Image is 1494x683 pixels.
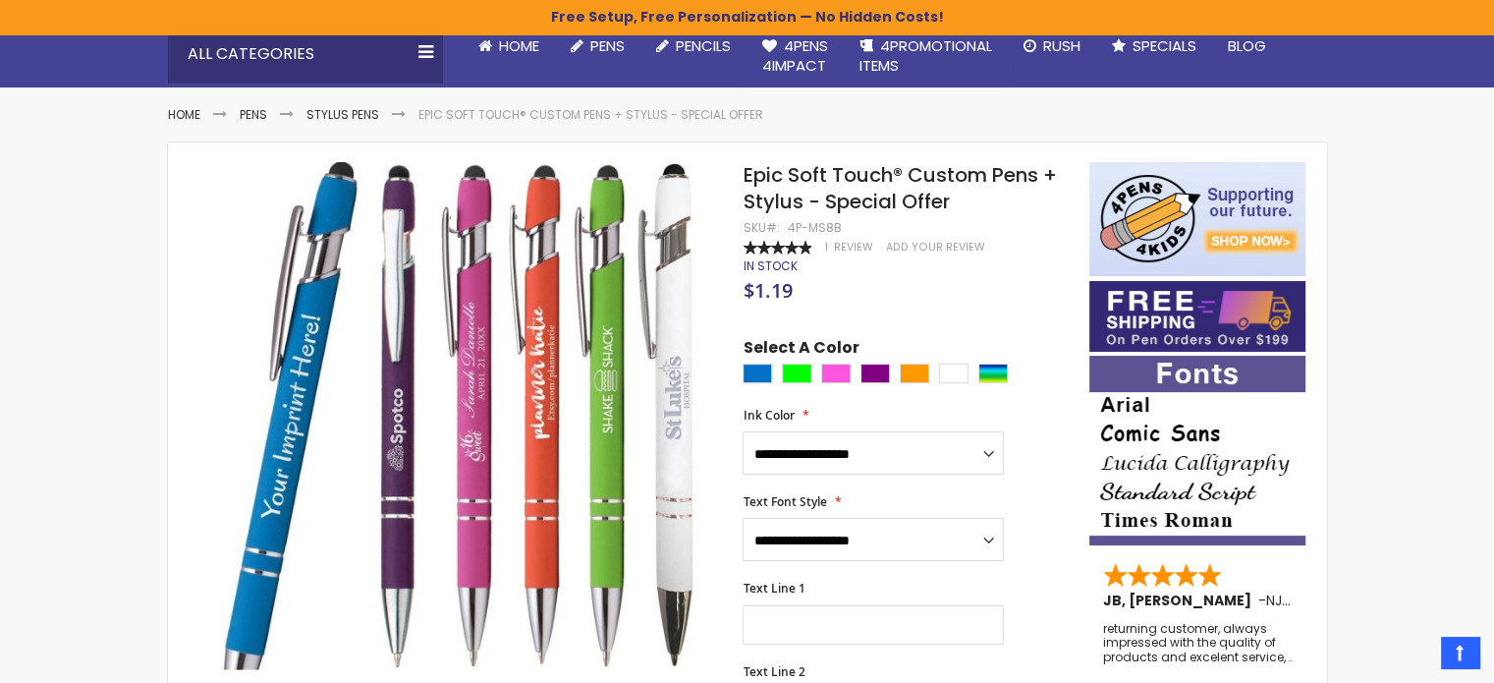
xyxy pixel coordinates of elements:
a: Blog [1212,25,1282,68]
a: 4Pens4impact [747,25,844,88]
a: Home [463,25,555,68]
div: White [939,364,968,383]
span: Specials [1133,35,1196,56]
a: 1 Review [824,240,875,255]
span: Review [833,240,872,255]
span: Blog [1228,35,1266,56]
div: Pink [821,364,851,383]
a: Pencils [640,25,747,68]
a: Rush [1008,25,1096,68]
a: 4PROMOTIONALITEMS [844,25,1008,88]
span: NJ [1266,591,1291,610]
div: Assorted [978,364,1008,383]
span: Pencils [676,35,731,56]
span: 4Pens 4impact [762,35,828,76]
span: Text Font Style [743,493,826,510]
a: Specials [1096,25,1212,68]
div: 4P-MS8b [787,220,841,236]
span: 1 [824,240,827,255]
div: Orange [900,364,929,383]
div: returning customer, always impressed with the quality of products and excelent service, will retu... [1103,622,1294,664]
span: - , [1258,591,1429,610]
div: All Categories [168,25,443,84]
a: Pens [555,25,640,68]
strong: SKU [743,219,779,236]
span: Rush [1043,35,1080,56]
img: font-personalization-examples [1089,356,1305,545]
a: Add Your Review [885,240,984,255]
span: Epic Soft Touch® Custom Pens + Stylus - Special Offer [743,161,1056,215]
div: Availability [743,258,797,274]
a: Home [168,106,200,123]
span: Home [499,35,539,56]
span: $1.19 [743,277,792,304]
a: Stylus Pens [306,106,379,123]
span: In stock [743,257,797,274]
span: Text Line 2 [743,663,804,680]
a: Pens [240,106,267,123]
div: Blue Light [743,364,772,383]
div: Lime Green [782,364,811,383]
img: 4pens 4 kids [1089,162,1305,276]
span: JB, [PERSON_NAME] [1103,591,1258,610]
span: Pens [590,35,625,56]
a: Top [1441,637,1479,668]
li: Epic Soft Touch® Custom Pens + Stylus - Special Offer [418,107,763,123]
div: Purple [860,364,890,383]
span: 4PROMOTIONAL ITEMS [859,35,992,76]
img: Epic Soft Touch® Custom Pens + Stylus - Special Offer [206,160,716,670]
img: Free shipping on orders over $199 [1089,281,1305,352]
span: Select A Color [743,337,858,364]
span: Ink Color [743,407,794,424]
span: Text Line 1 [743,580,804,597]
div: 100% [743,241,811,255]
